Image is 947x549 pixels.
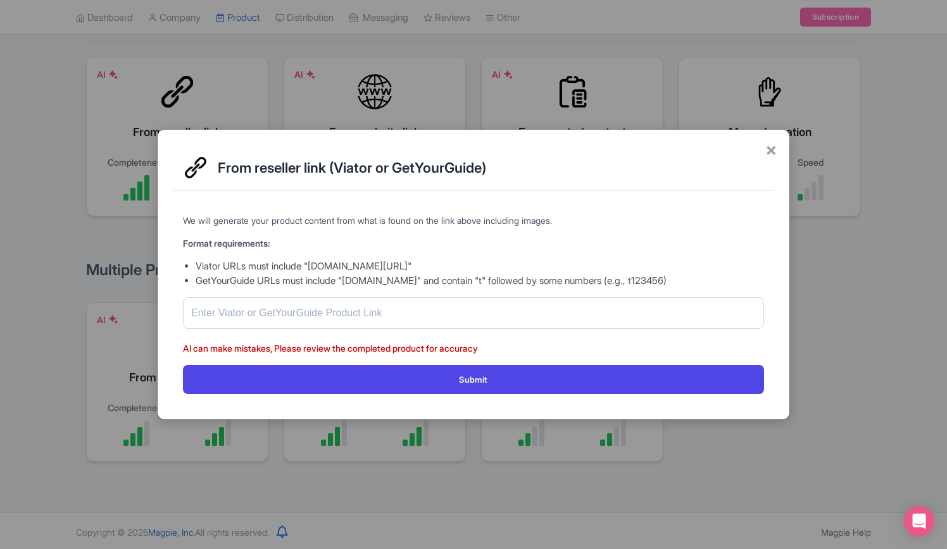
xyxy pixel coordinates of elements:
[183,365,764,393] button: Submit
[218,160,764,175] h2: From reseller link (Viator or GetYourGuide)
[183,238,270,249] strong: Format requirements:
[765,136,777,163] span: ×
[904,506,934,536] div: Open Intercom Messenger
[183,297,764,329] input: Enter Viator or GetYourGuide Product Link
[196,274,764,288] li: GetYourGuide URLs must include "[DOMAIN_NAME]" and contain "t" followed by some numbers (e.g., t1...
[196,259,764,274] li: Viator URLs must include "[DOMAIN_NAME][URL]"
[183,214,764,227] p: We will generate your product content from what is found on the link above including images.
[183,342,764,355] p: AI can make mistakes, Please review the completed product for accuracy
